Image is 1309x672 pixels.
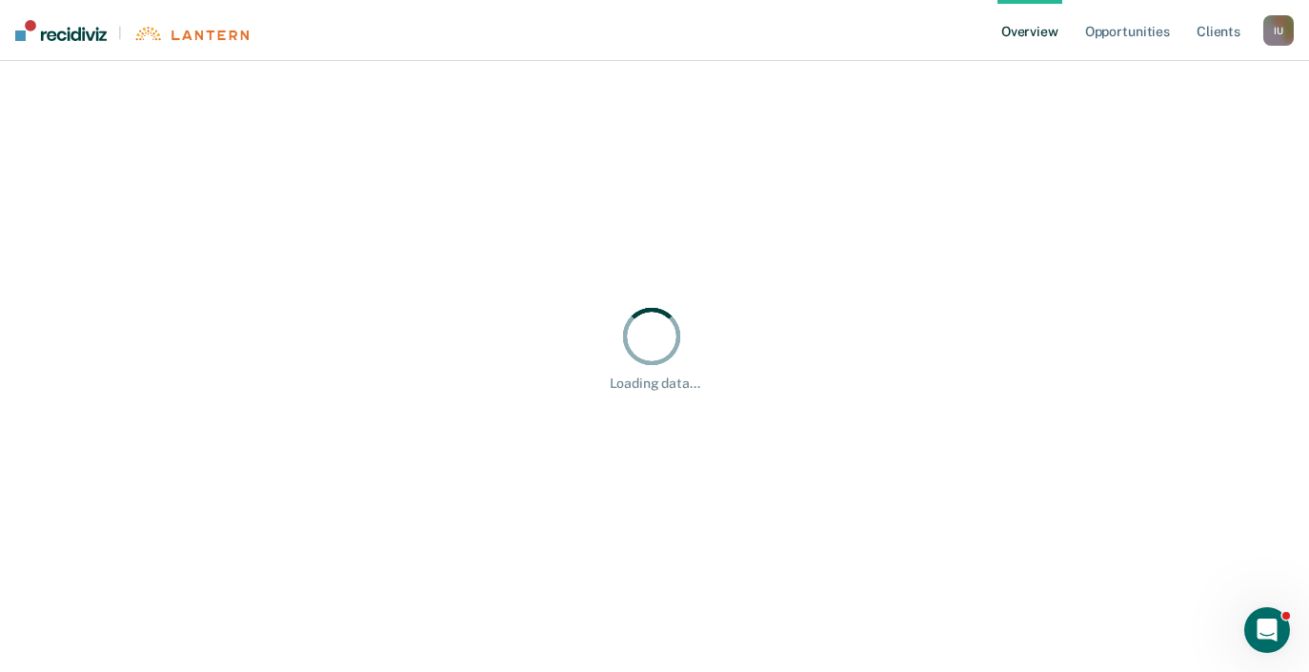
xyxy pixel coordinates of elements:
[610,376,700,392] div: Loading data...
[15,20,249,41] a: |
[1263,15,1294,46] div: I U
[1263,15,1294,46] button: IU
[133,27,249,41] img: Lantern
[107,25,133,41] span: |
[15,20,107,41] img: Recidiviz
[1244,607,1290,653] iframe: Intercom live chat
